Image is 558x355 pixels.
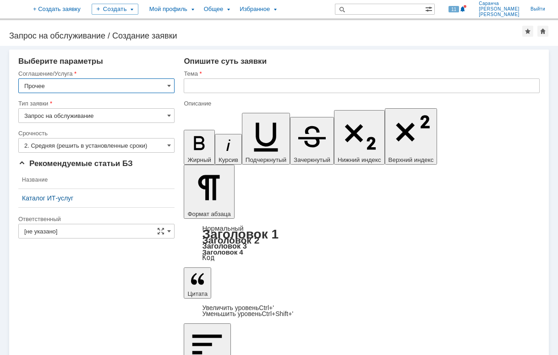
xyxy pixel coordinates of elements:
[202,242,246,250] a: Заголовок 3
[479,6,520,12] span: [PERSON_NAME]
[202,235,259,245] a: Заголовок 2
[259,304,274,311] span: Ctrl+'
[157,227,164,235] span: Сложная форма
[202,310,293,317] a: Decrease
[18,130,173,136] div: Срочность
[219,156,238,163] span: Курсив
[18,171,175,189] th: Название
[187,211,230,217] span: Формат абзаца
[334,110,385,165] button: Нижний индекс
[184,130,215,165] button: Жирный
[537,26,548,37] div: Сделать домашней страницей
[184,225,540,261] div: Формат абзаца
[187,156,211,163] span: Жирный
[202,227,279,241] a: Заголовок 1
[184,305,540,317] div: Цитата
[242,113,290,165] button: Подчеркнутый
[184,57,267,66] span: Опишите суть заявки
[9,31,522,40] div: Запрос на обслуживание / Создание заявки
[184,71,538,77] div: Тема
[202,254,214,262] a: Код
[479,12,520,17] span: [PERSON_NAME]
[522,26,533,37] div: Добавить в избранное
[202,248,243,256] a: Заголовок 4
[202,224,243,232] a: Нормальный
[202,304,274,311] a: Increase
[184,165,234,219] button: Формат абзаца
[388,156,434,163] span: Верхний индекс
[18,71,173,77] div: Соглашение/Услуга
[187,290,208,297] span: Цитата
[22,194,171,202] a: Каталог ИТ-услуг
[215,134,242,165] button: Курсив
[246,156,286,163] span: Подчеркнутый
[184,100,538,106] div: Описание
[18,100,173,106] div: Тип заявки
[385,108,438,165] button: Верхний индекс
[18,57,103,66] span: Выберите параметры
[262,310,293,317] span: Ctrl+Shift+'
[92,4,138,15] div: Создать
[184,267,211,299] button: Цитата
[18,159,133,168] span: Рекомендуемые статьи БЗ
[449,6,459,12] span: 11
[294,156,330,163] span: Зачеркнутый
[425,4,434,13] span: Расширенный поиск
[338,156,381,163] span: Нижний индекс
[479,1,520,6] span: Саранча
[18,216,173,222] div: Ответственный
[290,117,334,165] button: Зачеркнутый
